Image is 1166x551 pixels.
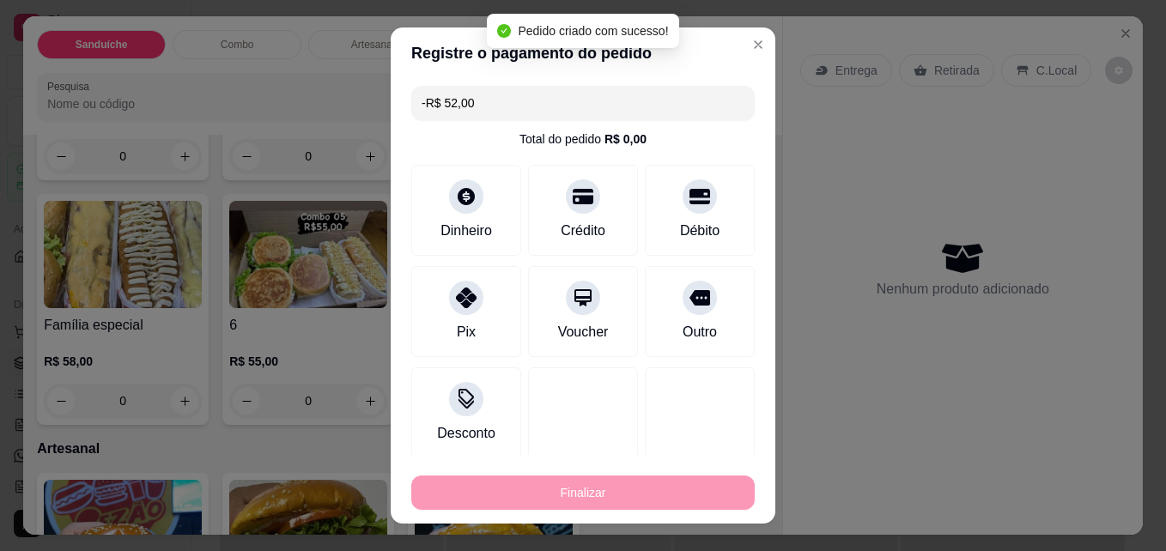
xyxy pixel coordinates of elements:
div: Voucher [558,322,609,342]
div: Desconto [437,423,495,444]
input: Ex.: hambúrguer de cordeiro [422,86,744,120]
div: Pix [457,322,476,342]
span: Pedido criado com sucesso! [518,24,668,38]
div: Crédito [561,221,605,241]
header: Registre o pagamento do pedido [391,27,775,79]
div: R$ 0,00 [604,130,647,148]
div: Dinheiro [440,221,492,241]
div: Débito [680,221,720,241]
button: Close [744,31,772,58]
div: Outro [683,322,717,342]
span: check-circle [497,24,511,38]
div: Total do pedido [519,130,647,148]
